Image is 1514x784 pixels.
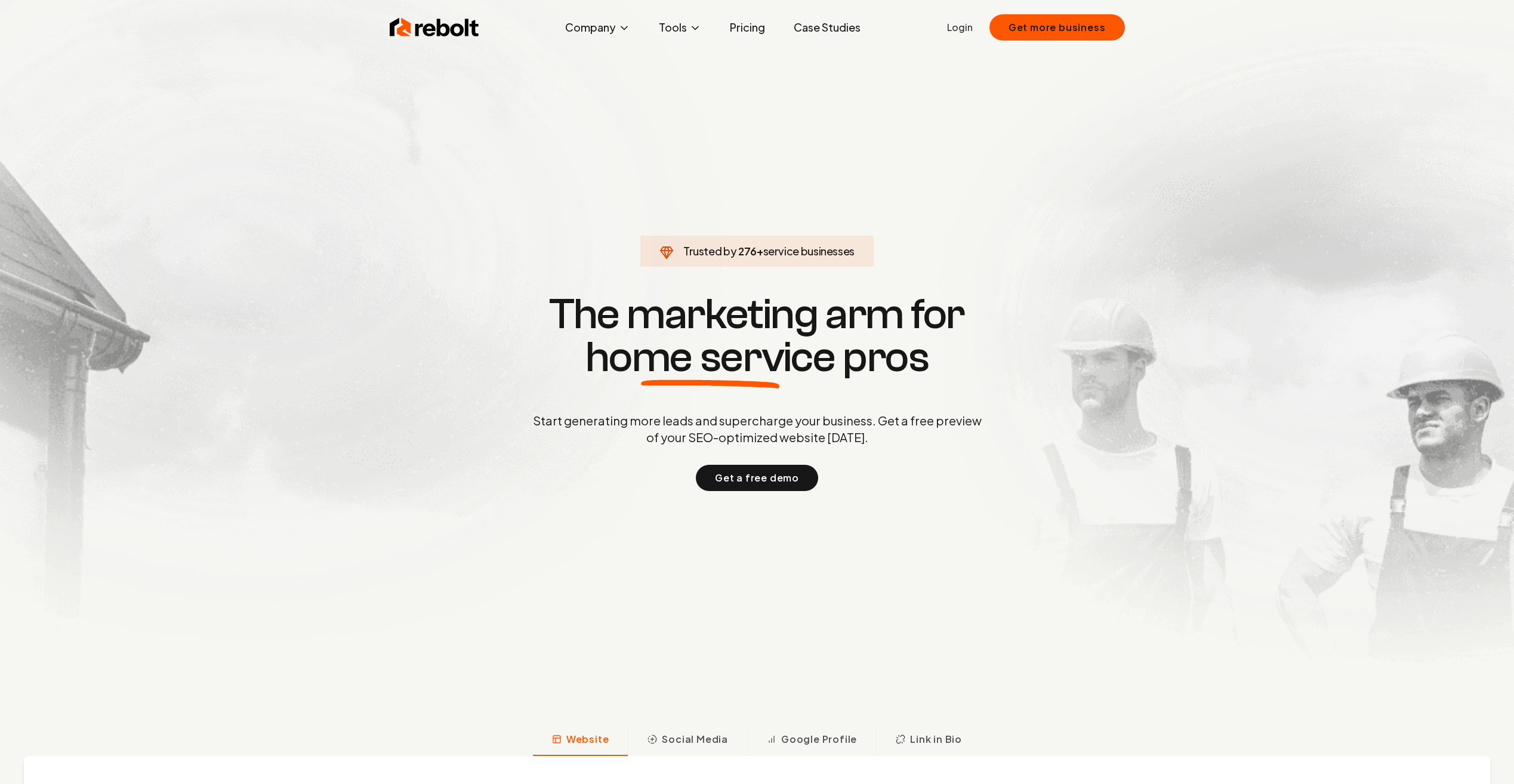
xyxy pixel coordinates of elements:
[763,244,855,258] span: service businesses
[738,243,757,260] span: 276
[747,725,876,756] button: Google Profile
[757,244,763,258] span: +
[683,244,736,258] span: Trusted by
[533,725,628,756] button: Website
[876,725,981,756] button: Link in Bio
[910,732,962,746] span: Link in Bio
[585,336,835,379] span: home service
[531,412,984,446] p: Start generating more leads and supercharge your business. Get a free preview of your SEO-optimiz...
[696,465,818,491] button: Get a free demo
[649,16,711,39] button: Tools
[390,16,479,39] img: Rebolt Logo
[784,16,870,39] a: Case Studies
[662,732,728,746] span: Social Media
[947,20,973,35] a: Login
[720,16,775,39] a: Pricing
[566,732,609,746] span: Website
[628,725,747,756] button: Social Media
[989,14,1125,41] button: Get more business
[471,293,1044,379] h1: The marketing arm for pros
[781,732,857,746] span: Google Profile
[556,16,640,39] button: Company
